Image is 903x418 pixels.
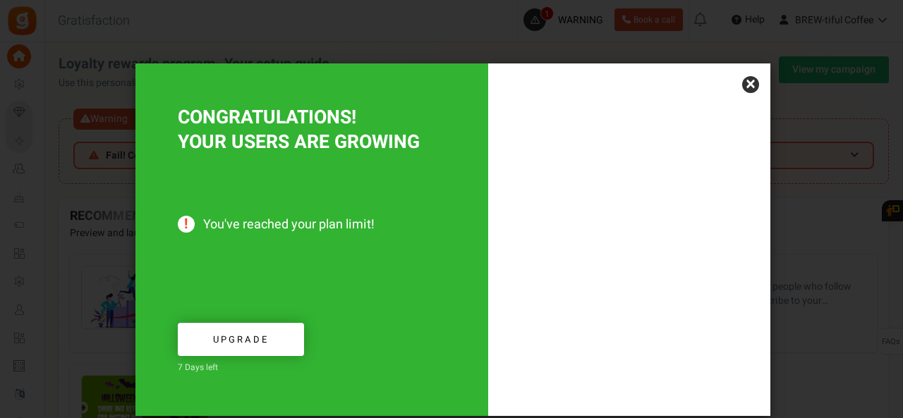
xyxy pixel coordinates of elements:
a: Upgrade [178,323,304,356]
span: Upgrade [213,333,269,346]
a: × [742,76,759,93]
span: CONGRATULATIONS! YOUR USERS ARE GROWING [178,104,420,156]
img: Increased users [488,134,770,416]
span: You've reached your plan limit! [178,217,446,233]
span: 7 Days left [178,361,218,374]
